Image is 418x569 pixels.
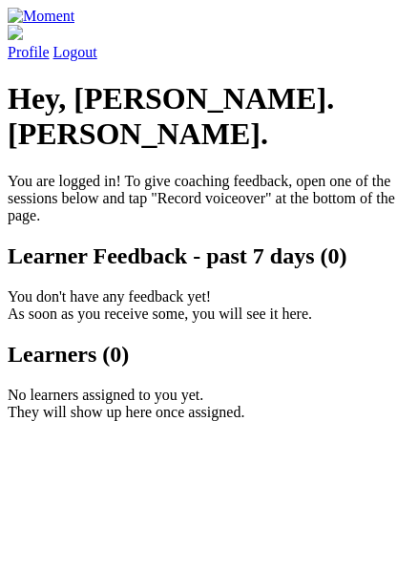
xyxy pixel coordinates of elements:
[53,44,97,60] a: Logout
[8,81,410,152] h1: Hey, [PERSON_NAME].[PERSON_NAME].
[8,25,410,60] a: Profile
[8,342,410,368] h2: Learners (0)
[8,8,74,25] img: Moment
[8,387,410,421] p: No learners assigned to you yet. They will show up here once assigned.
[8,25,23,40] img: default_avatar-b4e2223d03051bc43aaaccfb402a43260a3f17acc7fafc1603fdf008d6cba3c9.png
[8,288,410,323] p: You don't have any feedback yet! As soon as you receive some, you will see it here.
[8,173,410,224] p: You are logged in! To give coaching feedback, open one of the sessions below and tap "Record voic...
[8,243,410,269] h2: Learner Feedback - past 7 days (0)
